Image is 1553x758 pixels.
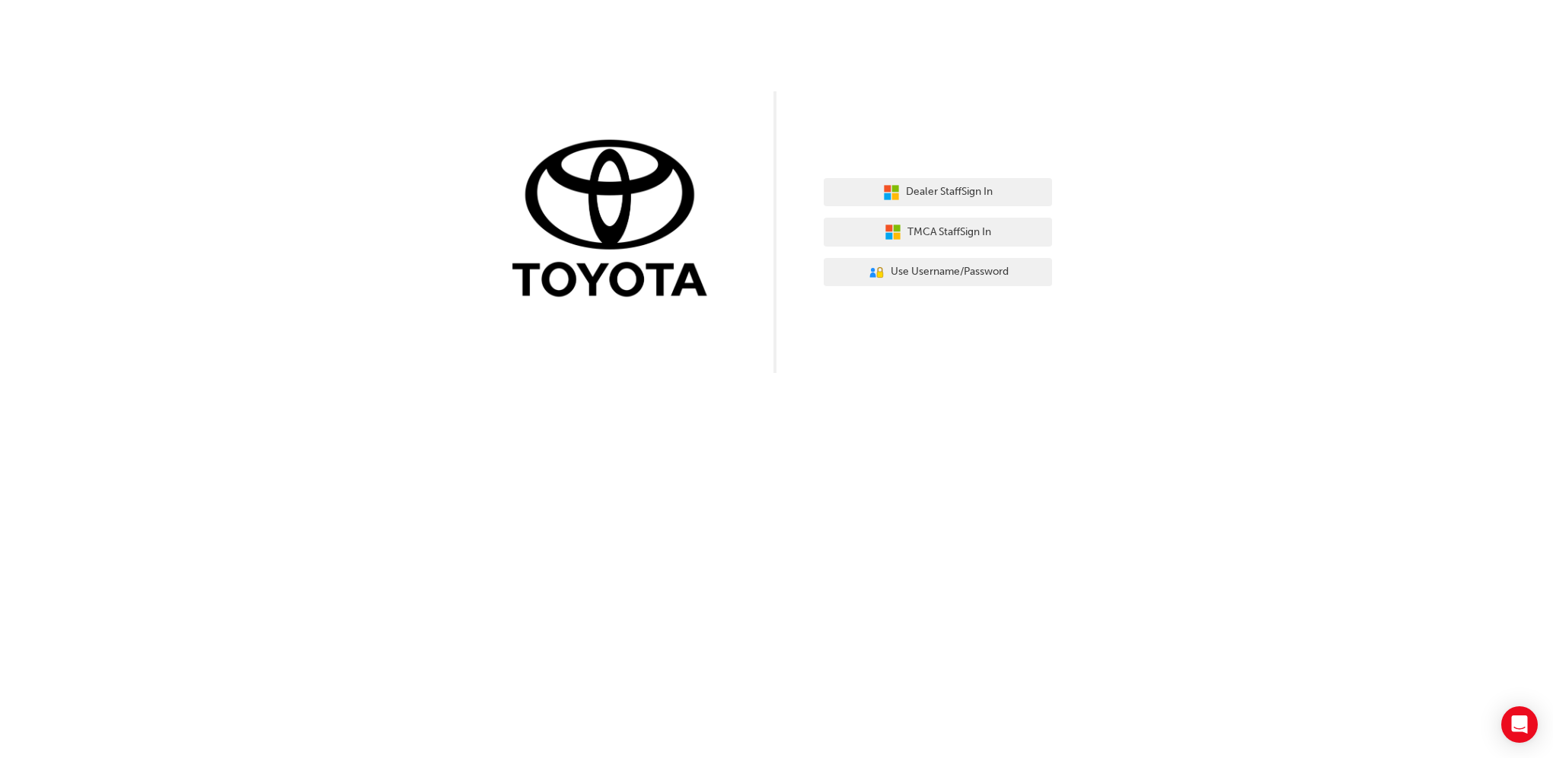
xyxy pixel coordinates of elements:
span: Dealer Staff Sign In [906,183,993,201]
span: TMCA Staff Sign In [907,224,991,241]
button: Dealer StaffSign In [824,178,1052,207]
button: Use Username/Password [824,258,1052,287]
span: Use Username/Password [891,263,1009,281]
button: TMCA StaffSign In [824,218,1052,247]
div: Open Intercom Messenger [1501,706,1538,743]
img: Trak [501,136,729,304]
